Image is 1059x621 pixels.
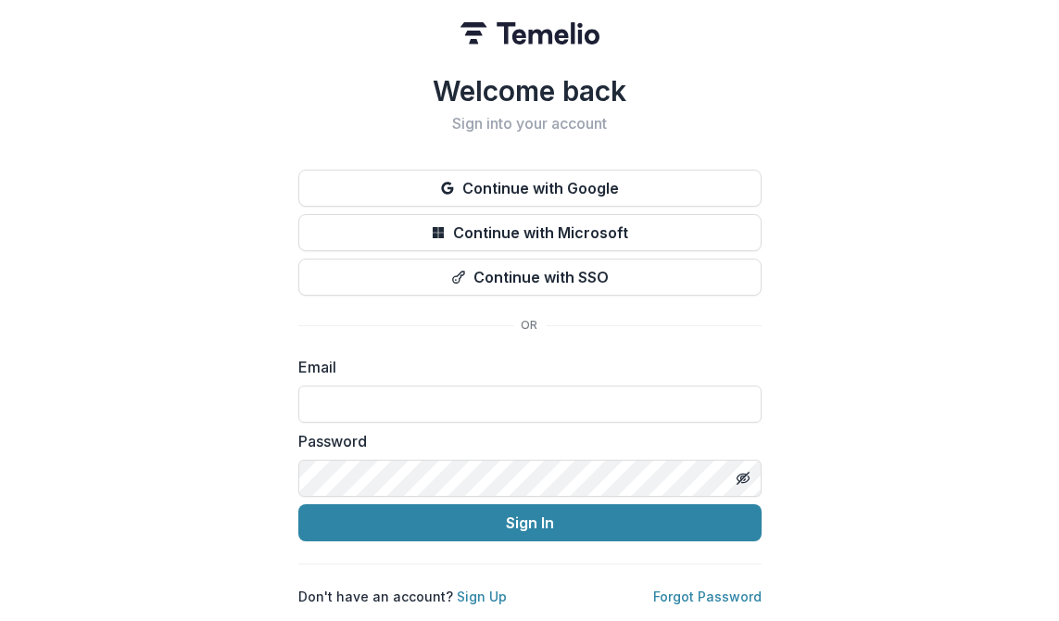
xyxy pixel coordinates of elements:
label: Password [298,430,750,452]
a: Sign Up [457,589,507,604]
img: Temelio [460,22,599,44]
button: Continue with Google [298,170,762,207]
button: Continue with SSO [298,259,762,296]
label: Email [298,356,750,378]
button: Sign In [298,504,762,541]
p: Don't have an account? [298,587,507,606]
h1: Welcome back [298,74,762,108]
a: Forgot Password [653,589,762,604]
h2: Sign into your account [298,115,762,133]
button: Toggle password visibility [728,463,758,493]
button: Continue with Microsoft [298,214,762,251]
